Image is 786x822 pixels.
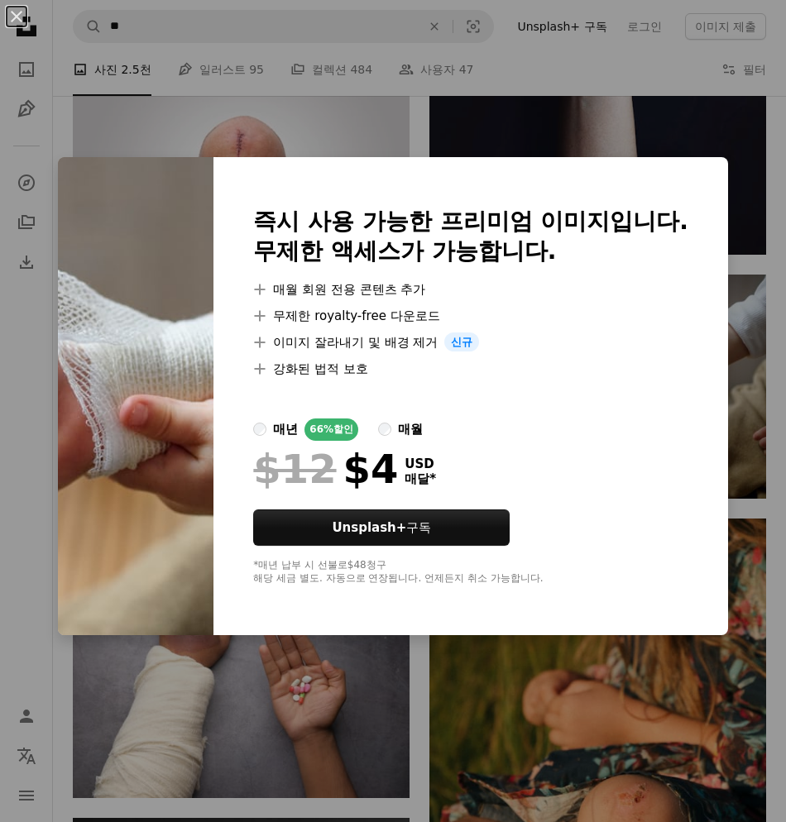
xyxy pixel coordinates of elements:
span: USD [405,456,436,471]
img: premium_photo-1681966767293-7a1c087b8723 [58,157,213,636]
h2: 즉시 사용 가능한 프리미엄 이미지입니다. 무제한 액세스가 가능합니다. [253,207,688,266]
li: 이미지 잘라내기 및 배경 제거 [253,332,688,352]
li: 강화된 법적 보호 [253,359,688,379]
div: $4 [253,447,398,490]
button: Unsplash+구독 [253,509,510,546]
div: 매년 [273,419,298,439]
div: 66% 할인 [304,418,358,441]
input: 매월 [378,423,391,436]
li: 무제한 royalty-free 다운로드 [253,306,688,326]
strong: Unsplash+ [332,520,406,535]
div: 매월 [398,419,423,439]
span: $12 [253,447,336,490]
span: 신규 [444,332,479,352]
li: 매월 회원 전용 콘텐츠 추가 [253,280,688,299]
input: 매년66%할인 [253,423,266,436]
div: *매년 납부 시 선불로 $48 청구 해당 세금 별도. 자동으로 연장됩니다. 언제든지 취소 가능합니다. [253,559,688,585]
